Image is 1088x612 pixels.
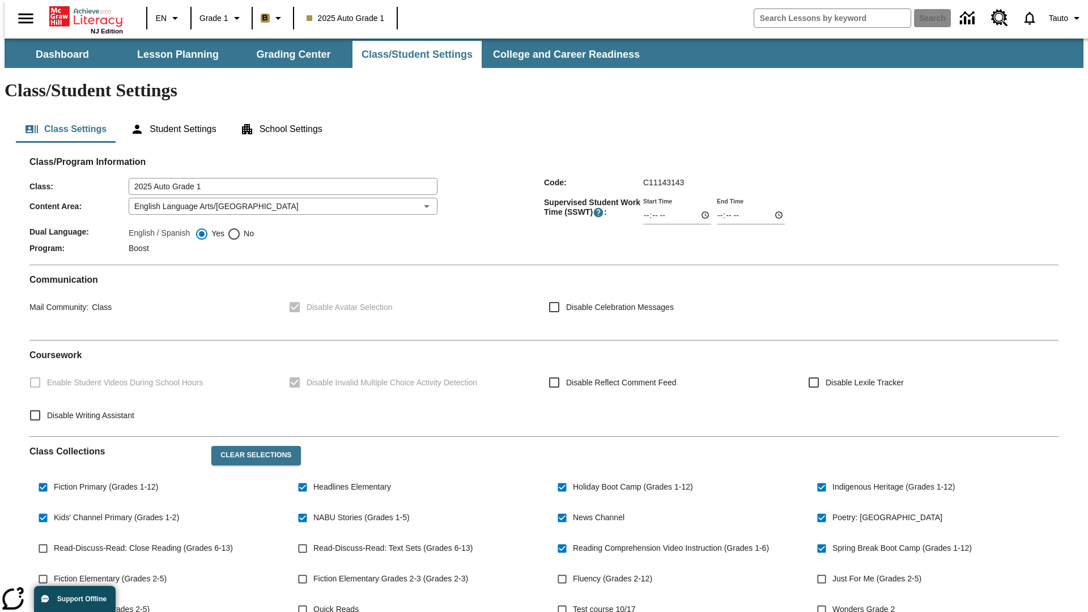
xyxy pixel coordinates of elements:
a: Notifications [1015,3,1044,33]
span: Tauto [1049,12,1068,24]
span: B [262,11,268,25]
input: search field [754,9,911,27]
span: Indigenous Heritage (Grades 1-12) [832,481,955,493]
span: Support Offline [57,595,107,603]
button: College and Career Readiness [484,41,649,68]
span: Program : [29,244,129,253]
button: Boost Class color is light brown. Change class color [256,8,290,28]
span: Mail Community : [29,303,88,312]
span: 2025 Auto Grade 1 [307,12,385,24]
h2: Course work [29,350,1059,360]
button: Class/Student Settings [352,41,482,68]
span: Just For Me (Grades 2-5) [832,573,921,585]
button: Language: EN, Select a language [151,8,187,28]
button: Class Settings [16,116,116,143]
span: Class : [29,182,129,191]
input: Class [129,178,437,195]
button: Grade: Grade 1, Select a grade [195,8,248,28]
span: Grade 1 [199,12,228,24]
span: Holiday Boot Camp (Grades 1-12) [573,481,693,493]
button: Open side menu [9,2,42,35]
span: Read-Discuss-Read: Text Sets (Grades 6-13) [313,542,473,554]
a: Data Center [953,3,984,34]
span: Reading Comprehension Video Instruction (Grades 1-6) [573,542,769,554]
span: Code : [544,178,643,187]
span: Fluency (Grades 2-12) [573,573,652,585]
button: Clear Selections [211,446,300,465]
span: NJ Edition [91,28,123,35]
a: Home [49,5,123,28]
span: Content Area : [29,202,129,211]
h2: Communication [29,274,1059,285]
label: Start Time [643,197,672,205]
span: Yes [209,228,224,240]
button: Lesson Planning [121,41,235,68]
h2: Class/Program Information [29,156,1059,167]
span: No [241,228,254,240]
label: End Time [717,197,743,205]
span: Spring Break Boot Camp (Grades 1-12) [832,542,972,554]
span: Disable Writing Assistant [47,410,134,422]
h2: Class Collections [29,446,202,457]
button: Support Offline [34,586,116,612]
span: Poetry: [GEOGRAPHIC_DATA] [832,512,942,524]
div: Coursework [29,350,1059,427]
button: Grading Center [237,41,350,68]
button: Profile/Settings [1044,8,1088,28]
span: NABU Stories (Grades 1-5) [313,512,410,524]
span: Boost [129,244,149,253]
div: SubNavbar [5,39,1083,68]
span: Read-Discuss-Read: Close Reading (Grades 6-13) [54,542,233,554]
span: Disable Invalid Multiple Choice Activity Detection [307,377,477,389]
button: Supervised Student Work Time is the timeframe when students can take LevelSet and when lessons ar... [593,207,604,218]
span: Fiction Elementary (Grades 2-5) [54,573,167,585]
button: School Settings [231,116,331,143]
div: Class/Student Settings [16,116,1072,143]
span: Disable Lexile Tracker [826,377,904,389]
h1: Class/Student Settings [5,80,1083,101]
span: Kids' Channel Primary (Grades 1-2) [54,512,179,524]
div: English Language Arts/[GEOGRAPHIC_DATA] [129,198,437,215]
span: Disable Celebration Messages [566,301,674,313]
button: Dashboard [6,41,119,68]
label: English / Spanish [129,227,190,241]
span: Headlines Elementary [313,481,391,493]
span: Fiction Elementary Grades 2-3 (Grades 2-3) [313,573,468,585]
a: Resource Center, Will open in new tab [984,3,1015,33]
span: Supervised Student Work Time (SSWT) : [544,198,643,218]
span: Disable Reflect Comment Feed [566,377,677,389]
span: EN [156,12,167,24]
div: Communication [29,274,1059,331]
span: Disable Avatar Selection [307,301,393,313]
span: Dual Language : [29,227,129,236]
button: Student Settings [121,116,225,143]
div: Home [49,4,123,35]
span: News Channel [573,512,624,524]
span: C11143143 [643,178,684,187]
span: Class [88,303,112,312]
span: Enable Student Videos During School Hours [47,377,203,389]
div: SubNavbar [5,41,650,68]
span: Fiction Primary (Grades 1-12) [54,481,158,493]
div: Class/Program Information [29,168,1059,256]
